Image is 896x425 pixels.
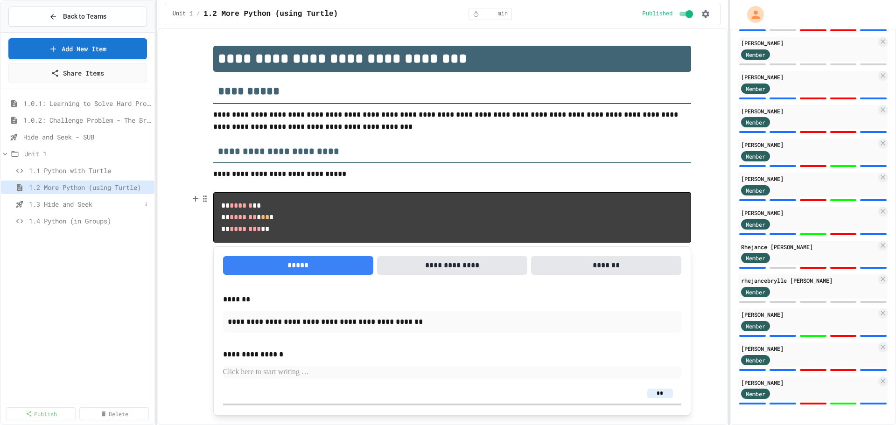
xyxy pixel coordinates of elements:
div: [PERSON_NAME] [741,310,876,319]
div: Rhejance [PERSON_NAME] [741,243,876,251]
span: min [498,10,508,18]
span: Member [746,220,765,229]
div: [PERSON_NAME] [741,73,876,81]
span: Unit 1 [24,149,151,159]
a: Delete [79,407,148,420]
a: Share Items [8,63,147,83]
span: Member [746,390,765,398]
div: Content is published and visible to students [643,8,695,20]
span: Member [746,356,765,364]
div: [PERSON_NAME] [741,107,876,115]
span: 1.0.1: Learning to Solve Hard Problems [23,98,151,108]
span: Member [746,288,765,296]
a: Add New Item [8,38,147,59]
div: My Account [737,4,766,25]
div: [PERSON_NAME] [741,39,876,47]
span: / [196,10,200,18]
span: Member [746,322,765,330]
div: [PERSON_NAME] [741,140,876,149]
span: 1.2 More Python (using Turtle) [29,182,151,192]
span: Member [746,152,765,160]
span: Member [746,84,765,93]
div: rhejancebrylle [PERSON_NAME] [741,276,876,285]
button: More options [141,200,151,209]
span: 1.1 Python with Turtle [29,166,151,175]
div: [PERSON_NAME] [741,378,876,387]
button: Back to Teams [8,7,147,27]
span: Member [746,254,765,262]
span: Unit 1 [173,10,193,18]
span: Back to Teams [63,12,106,21]
span: Member [746,50,765,59]
a: Publish [7,407,76,420]
span: 1.2 More Python (using Turtle) [203,8,338,20]
span: Member [746,118,765,126]
span: 1.3 Hide and Seek [29,199,141,209]
span: Member [746,186,765,195]
span: 1.0.2: Challenge Problem - The Bridge [23,115,151,125]
span: Published [643,10,673,18]
div: [PERSON_NAME] [741,344,876,353]
span: Hide and Seek - SUB [23,132,151,142]
div: [PERSON_NAME] [741,174,876,183]
div: [PERSON_NAME] [741,209,876,217]
span: 1.4 Python (in Groups) [29,216,151,226]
